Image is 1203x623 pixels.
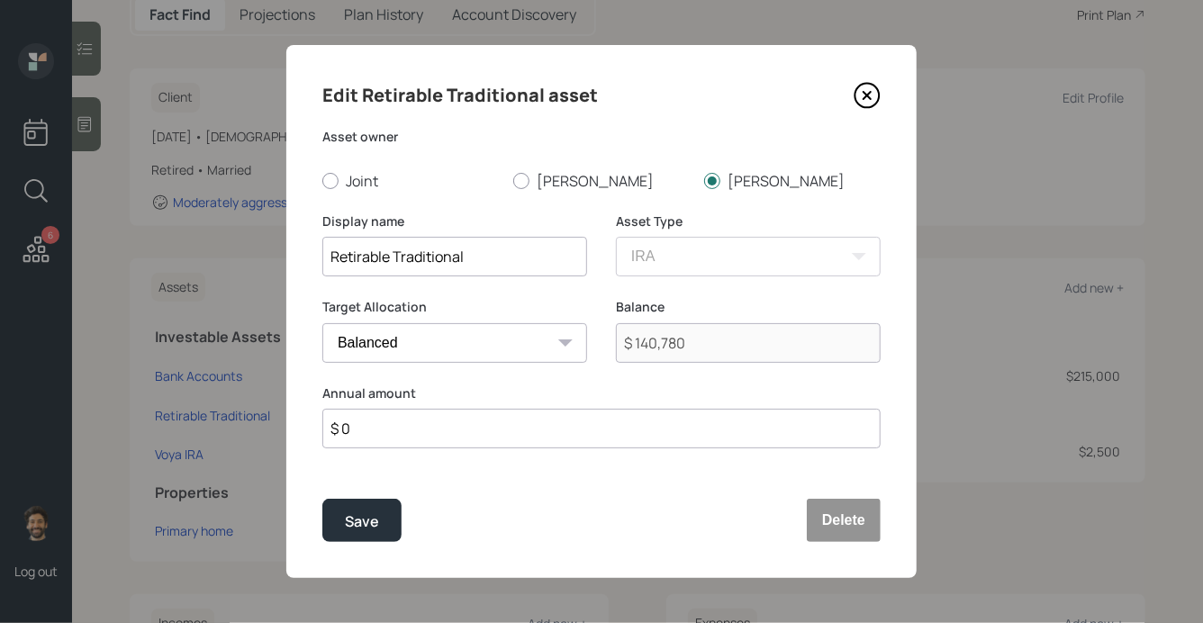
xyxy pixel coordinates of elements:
label: Asset owner [322,128,881,146]
label: Display name [322,212,587,230]
button: Save [322,499,402,542]
div: Save [345,510,379,534]
label: Target Allocation [322,298,587,316]
label: [PERSON_NAME] [513,171,690,191]
label: Asset Type [616,212,881,230]
button: Delete [807,499,881,542]
label: Balance [616,298,881,316]
label: Annual amount [322,384,881,402]
h4: Edit Retirable Traditional asset [322,81,598,110]
label: Joint [322,171,499,191]
label: [PERSON_NAME] [704,171,881,191]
